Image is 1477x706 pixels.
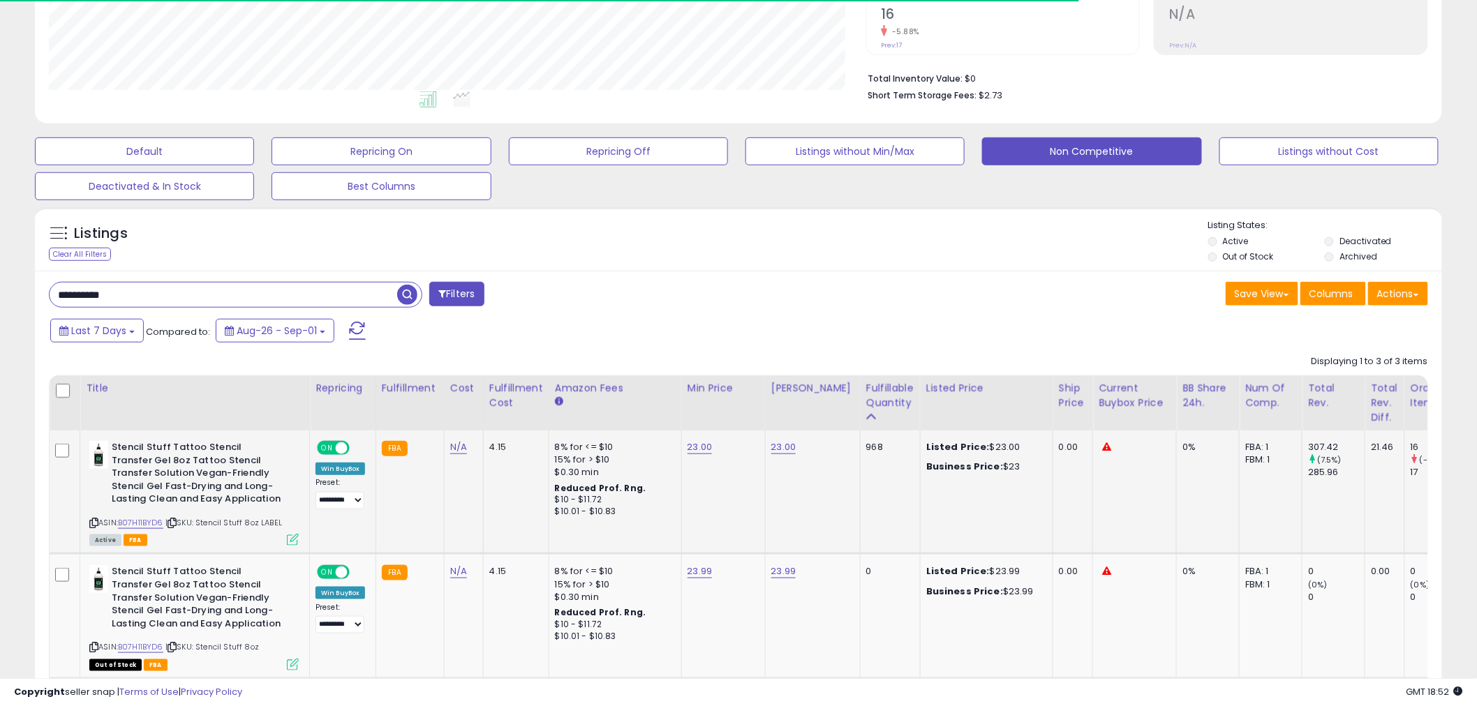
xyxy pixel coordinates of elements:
[1317,454,1342,465] small: (7.5%)
[318,566,336,578] span: ON
[89,441,299,544] div: ASIN:
[1099,381,1171,410] div: Current Buybox Price
[926,440,990,453] b: Listed Price:
[144,659,168,671] span: FBA
[1059,441,1082,453] div: 0.00
[165,517,282,528] span: | SKU: Stencil Stuff 8oz LABEL
[86,381,304,396] div: Title
[382,565,408,580] small: FBA
[1371,381,1399,425] div: Total Rev. Diff.
[866,441,910,453] div: 968
[35,137,254,165] button: Default
[926,585,1003,598] b: Business Price:
[348,566,370,578] span: OFF
[1245,441,1291,453] div: FBA: 1
[555,506,671,518] div: $10.01 - $10.83
[1169,41,1196,50] small: Prev: N/A
[1411,441,1467,453] div: 16
[555,482,646,494] b: Reduced Prof. Rng.
[1309,287,1353,301] span: Columns
[926,460,1042,473] div: $23
[118,641,163,653] a: B07H11BYD6
[316,478,365,509] div: Preset:
[926,460,1003,473] b: Business Price:
[1245,453,1291,466] div: FBM: 1
[89,441,108,469] img: 31NtsAFv78L._SL40_.jpg
[272,172,491,200] button: Best Columns
[272,137,491,165] button: Repricing On
[165,641,259,652] span: | SKU: Stencil Stuff 8oz
[866,381,914,410] div: Fulfillable Quantity
[688,381,759,396] div: Min Price
[1223,235,1249,247] label: Active
[1411,381,1462,410] div: Ordered Items
[316,587,365,599] div: Win BuyBox
[124,534,147,546] span: FBA
[1182,441,1229,453] div: 0%
[489,381,543,410] div: Fulfillment Cost
[1245,578,1291,591] div: FBM: 1
[555,619,671,631] div: $10 - $11.72
[1226,282,1298,306] button: Save View
[112,565,281,633] b: Stencil Stuff Tattoo Stencil Transfer Gel 8oz Tattoo Stencil Transfer Solution Vegan-Friendly Ste...
[688,564,713,578] a: 23.99
[926,565,1042,578] div: $23.99
[555,381,676,396] div: Amazon Fees
[1312,355,1428,368] div: Displaying 1 to 3 of 3 items
[14,685,65,698] strong: Copyright
[89,534,121,546] span: All listings currently available for purchase on Amazon
[181,685,242,698] a: Privacy Policy
[1059,381,1087,410] div: Ship Price
[881,41,902,50] small: Prev: 17
[316,463,365,475] div: Win BuyBox
[926,564,990,578] b: Listed Price:
[1208,219,1442,232] p: Listing States:
[74,224,128,243] h5: Listings
[555,591,671,603] div: $0.30 min
[89,565,108,593] img: 31NtsAFv78L._SL40_.jpg
[1182,565,1229,578] div: 0%
[555,631,671,643] div: $10.01 - $10.83
[1371,565,1394,578] div: 0.00
[89,659,142,671] span: All listings that are currently out of stock and unavailable for purchase on Amazon
[49,248,111,261] div: Clear All Filters
[979,89,1002,102] span: $2.73
[745,137,965,165] button: Listings without Min/Max
[1407,685,1463,698] span: 2025-09-9 18:52 GMT
[216,319,334,343] button: Aug-26 - Sep-01
[868,73,963,84] b: Total Inventory Value:
[489,441,538,453] div: 4.15
[555,565,671,578] div: 8% for <= $10
[118,517,163,529] a: B07H11BYD6
[1420,454,1454,465] small: (-5.88%)
[318,442,336,454] span: ON
[489,565,538,578] div: 4.15
[1339,250,1377,262] label: Archived
[382,441,408,456] small: FBA
[555,396,563,408] small: Amazon Fees.
[450,381,477,396] div: Cost
[1411,565,1467,578] div: 0
[926,441,1042,453] div: $23.00
[555,494,671,506] div: $10 - $11.72
[1245,565,1291,578] div: FBA: 1
[1300,282,1366,306] button: Columns
[316,603,365,634] div: Preset:
[348,442,370,454] span: OFF
[1339,235,1392,247] label: Deactivated
[1411,466,1467,479] div: 17
[1169,6,1427,25] h2: N/A
[555,441,671,453] div: 8% for <= $10
[1308,381,1359,410] div: Total Rev.
[555,606,646,618] b: Reduced Prof. Rng.
[450,440,467,454] a: N/A
[1245,381,1296,410] div: Num of Comp.
[1223,250,1274,262] label: Out of Stock
[688,440,713,454] a: 23.00
[1219,137,1439,165] button: Listings without Cost
[926,585,1042,598] div: $23.99
[868,69,1418,86] li: $0
[1308,441,1365,453] div: 307.42
[1368,282,1428,306] button: Actions
[926,381,1047,396] div: Listed Price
